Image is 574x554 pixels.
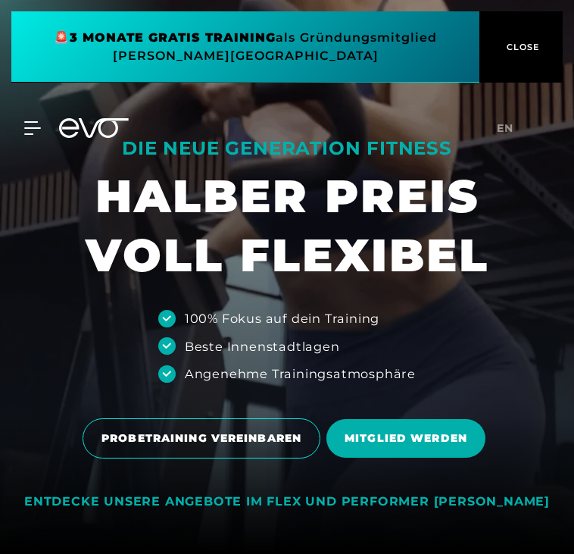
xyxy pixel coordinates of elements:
[497,121,513,135] span: en
[185,309,379,327] div: 100% Fokus auf dein Training
[479,11,563,83] button: CLOSE
[345,430,467,446] span: MITGLIED WERDEN
[101,430,301,446] span: PROBETRAINING VEREINBAREN
[86,167,489,285] h1: HALBER PREIS VOLL FLEXIBEL
[24,494,550,510] div: ENTDECKE UNSERE ANGEBOTE IM FLEX UND PERFORMER [PERSON_NAME]
[83,407,326,470] a: PROBETRAINING VEREINBAREN
[497,120,523,137] a: en
[326,408,491,469] a: MITGLIED WERDEN
[185,337,340,355] div: Beste Innenstadtlagen
[185,365,416,383] div: Angenehme Trainingsatmosphäre
[503,40,540,54] span: CLOSE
